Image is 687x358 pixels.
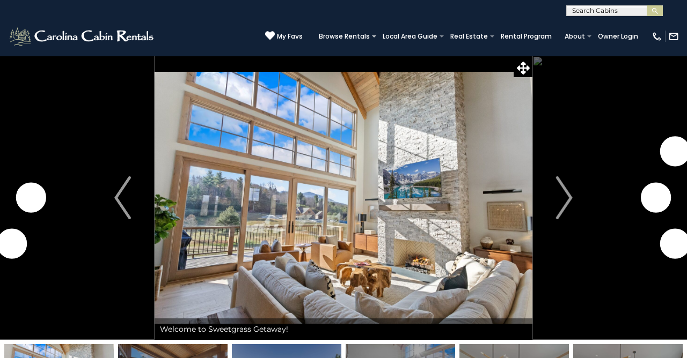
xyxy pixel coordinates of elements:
[559,29,590,44] a: About
[377,29,443,44] a: Local Area Guide
[532,56,596,340] button: Next
[445,29,493,44] a: Real Estate
[495,29,557,44] a: Rental Program
[593,29,644,44] a: Owner Login
[114,176,130,219] img: arrow
[8,26,157,47] img: White-1-2.png
[265,31,303,42] a: My Favs
[277,32,303,41] span: My Favs
[556,176,572,219] img: arrow
[91,56,155,340] button: Previous
[313,29,375,44] a: Browse Rentals
[652,31,662,42] img: phone-regular-white.png
[155,318,532,340] div: Welcome to Sweetgrass Getaway!
[668,31,679,42] img: mail-regular-white.png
